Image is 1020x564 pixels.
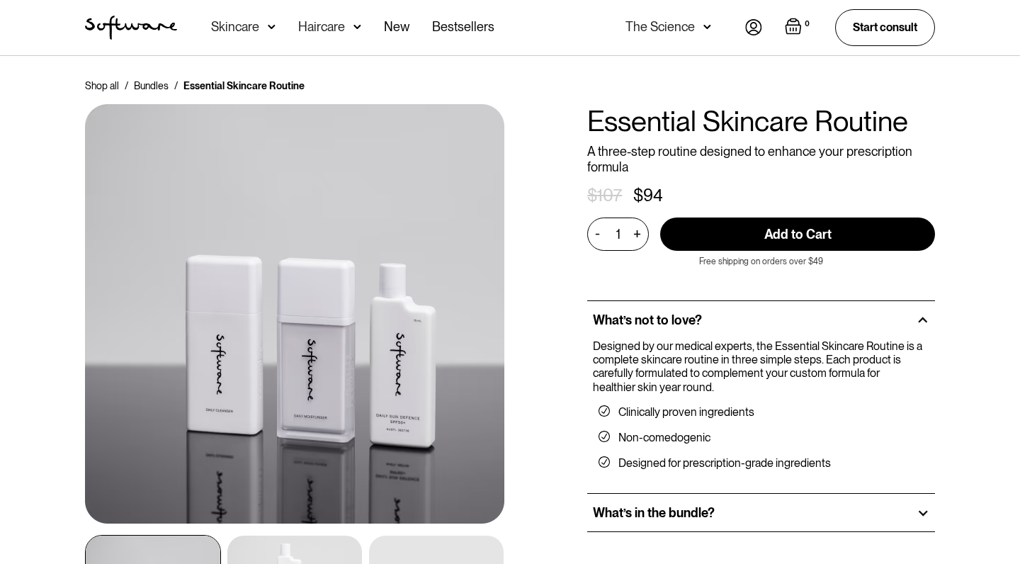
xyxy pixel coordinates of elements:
p: A three-step routine designed to enhance your prescription formula [587,144,935,174]
img: arrow down [268,20,276,34]
div: The Science [625,20,695,34]
a: Bundles [134,79,169,93]
div: + [629,226,645,242]
a: Shop all [85,79,119,93]
h2: What’s in the bundle? [593,505,715,521]
div: 94 [643,186,663,206]
p: Designed by our medical experts, the Essential Skincare Routine is a complete skincare routine in... [593,339,924,394]
a: Start consult [835,9,935,45]
div: Skincare [211,20,259,34]
div: Essential Skincare Routine [183,79,305,93]
div: 107 [597,186,622,206]
a: Open empty cart [785,18,812,38]
img: Software Logo [85,16,177,40]
img: arrow down [703,20,711,34]
a: home [85,16,177,40]
input: Add to Cart [660,218,935,251]
div: $ [633,186,643,206]
div: / [174,79,178,93]
div: Haircare [298,20,345,34]
li: Designed for prescription-grade ingredients [599,456,924,470]
p: Free shipping on orders over $49 [699,256,823,266]
div: / [125,79,128,93]
div: $ [587,186,597,206]
h1: Essential Skincare Routine [587,104,935,138]
img: arrow down [353,20,361,34]
li: Clinically proven ingredients [599,405,924,419]
h2: What’s not to love? [593,312,702,328]
li: Non-comedogenic [599,431,924,445]
div: 0 [802,18,812,30]
div: - [595,226,604,242]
